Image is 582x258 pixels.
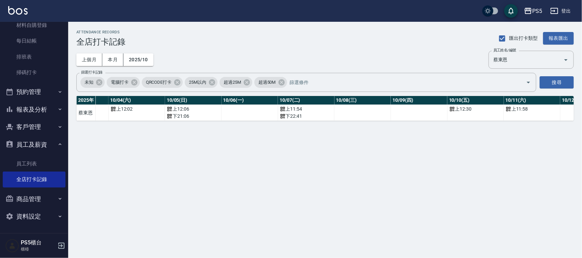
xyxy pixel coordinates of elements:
span: 超過25M [220,79,245,86]
th: 10/08(三) [334,96,391,105]
span: 25M以內 [185,79,210,86]
th: 10/10(五) [447,96,504,105]
th: 10/06(一) [222,96,278,105]
div: PS5 [532,7,542,15]
span: 匯出打卡類型 [509,35,538,42]
td: 蔡東恩 [76,105,95,121]
span: QRCODE打卡 [142,79,176,86]
button: 報表及分析 [3,101,65,118]
button: 本月 [102,53,123,66]
div: 電腦打卡 [107,77,140,88]
th: 10/11(六) [504,96,561,105]
div: 超過50M [254,77,287,88]
button: 2025/10 [123,53,153,66]
th: 2025 年 [76,96,95,105]
a: 材料自購登錄 [3,17,65,33]
label: 員工姓名/編號 [493,48,516,53]
div: 未知 [80,77,105,88]
a: 掃碼打卡 [3,65,65,80]
a: 全店打卡記錄 [3,172,65,187]
button: 報表匯出 [543,32,574,45]
th: 10/04(六) [108,96,165,105]
button: Open [523,77,534,88]
img: Logo [8,6,28,15]
div: 上 12:30 [449,106,502,113]
div: 上 12:06 [167,106,220,113]
button: 商品管理 [3,190,65,208]
div: 上 12:02 [110,106,163,113]
button: 資料設定 [3,208,65,225]
button: 登出 [548,5,574,17]
div: 下 21:06 [167,113,220,120]
button: 預約管理 [3,83,65,101]
label: 篩選打卡記錄 [81,70,103,75]
button: Open [561,54,571,65]
span: 未知 [80,79,98,86]
h2: ATTENDANCE RECORDS [76,30,125,34]
button: 搜尋 [540,76,574,89]
button: save [504,4,518,18]
h5: PS5櫃台 [21,239,56,246]
h3: 全店打卡記錄 [76,37,125,47]
a: 每日結帳 [3,33,65,49]
p: 櫃檯 [21,246,56,252]
div: 上 11:54 [280,106,333,113]
input: 篩選條件 [288,77,514,88]
th: 10/07(二) [278,96,334,105]
th: 10/05(日) [165,96,222,105]
button: PS5 [521,4,545,18]
a: 排班表 [3,49,65,65]
div: 下 22:41 [280,113,333,120]
button: 員工及薪資 [3,136,65,154]
button: 客戶管理 [3,118,65,136]
th: 10/09(四) [391,96,447,105]
div: 超過25M [220,77,252,88]
span: 電腦打卡 [107,79,133,86]
button: 上個月 [76,53,102,66]
div: 上 11:58 [506,106,558,113]
div: 25M以內 [185,77,218,88]
a: 員工列表 [3,156,65,172]
span: 超過50M [254,79,280,86]
div: QRCODE打卡 [142,77,183,88]
img: Person [5,239,19,253]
